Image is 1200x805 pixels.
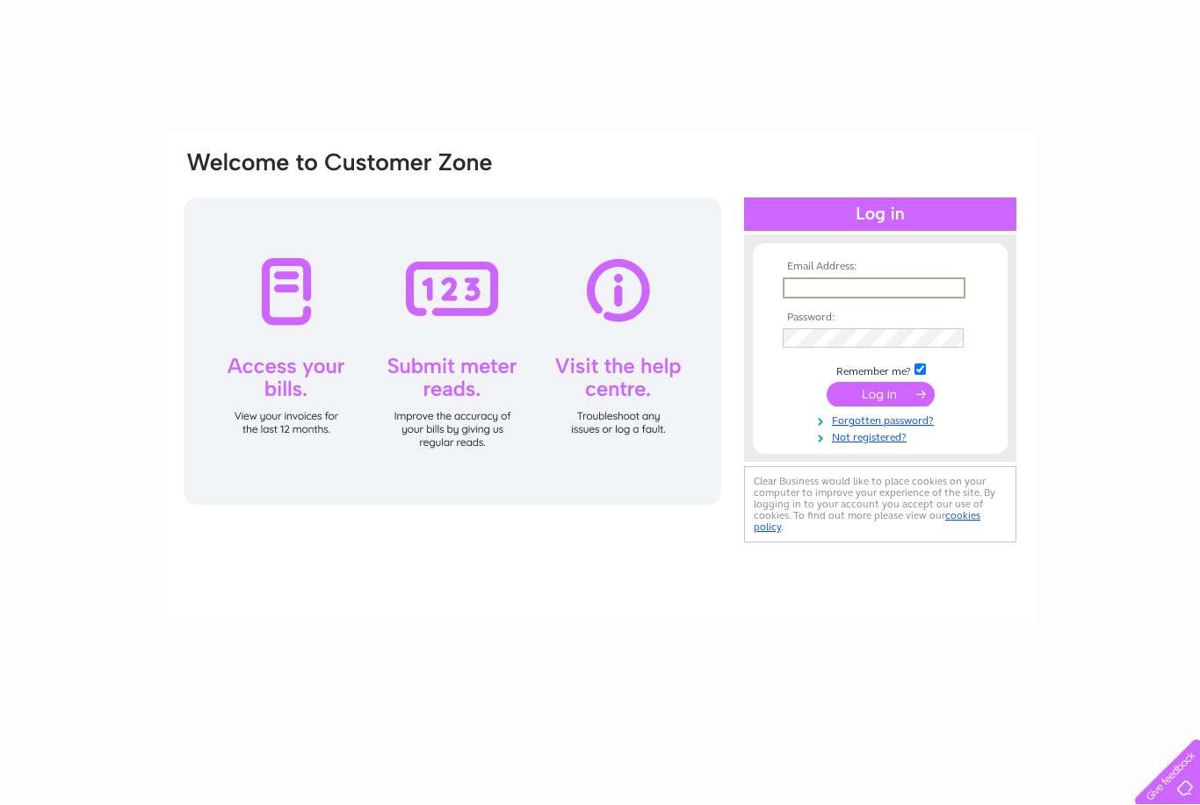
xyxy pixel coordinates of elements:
div: Clear Business would like to place cookies on your computer to improve your experience of the sit... [744,466,1016,543]
th: Password: [778,312,982,324]
a: Forgotten password? [783,411,982,428]
a: Not registered? [783,428,982,444]
th: Email Address: [778,261,982,273]
a: cookies policy [754,509,980,533]
input: Submit [827,382,935,406]
td: Remember me? [778,361,982,378]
